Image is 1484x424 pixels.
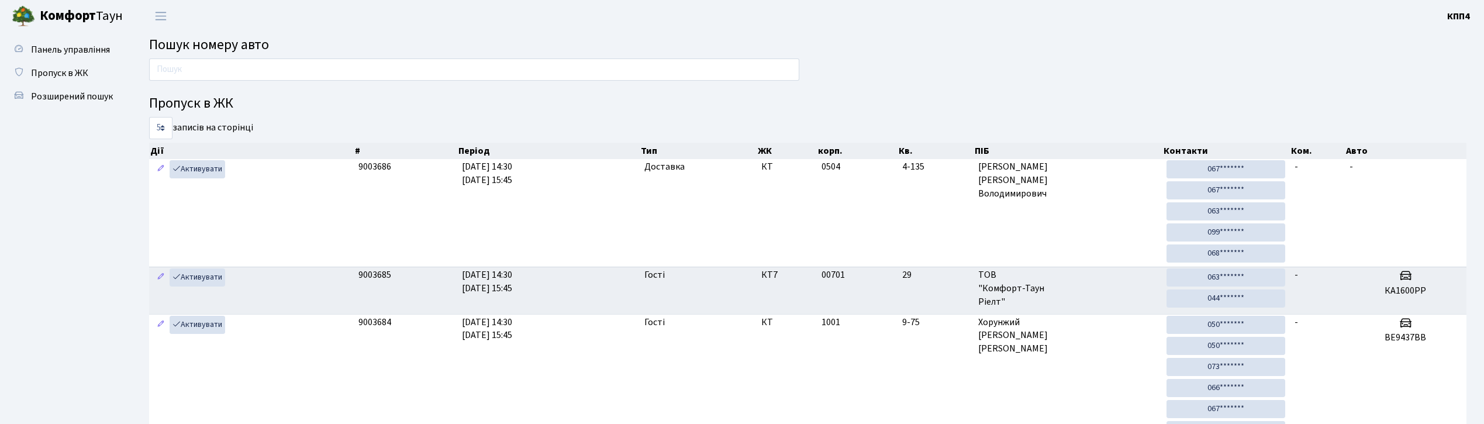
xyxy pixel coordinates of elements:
[757,143,817,159] th: ЖК
[902,268,969,282] span: 29
[902,316,969,329] span: 9-75
[1350,160,1353,173] span: -
[761,316,812,329] span: КТ
[1295,160,1298,173] span: -
[31,67,88,80] span: Пропуск в ЖК
[170,160,225,178] a: Активувати
[1345,143,1467,159] th: Авто
[154,316,168,334] a: Редагувати
[822,160,840,173] span: 0504
[1295,268,1298,281] span: -
[1295,316,1298,329] span: -
[644,268,665,282] span: Гості
[149,95,1466,112] h4: Пропуск в ЖК
[761,268,812,282] span: КТ7
[40,6,123,26] span: Таун
[31,90,113,103] span: Розширений пошук
[978,160,1158,201] span: [PERSON_NAME] [PERSON_NAME] Володимирович
[978,316,1158,356] span: Хорунжий [PERSON_NAME] [PERSON_NAME]
[1447,9,1470,23] a: КПП4
[978,268,1158,309] span: ТОВ "Комфорт-Таун Ріелт"
[354,143,457,159] th: #
[462,160,512,187] span: [DATE] 14:30 [DATE] 15:45
[974,143,1162,159] th: ПІБ
[1350,332,1462,343] h5: ВЕ9437ВВ
[1447,10,1470,23] b: КПП4
[12,5,35,28] img: logo.png
[149,143,354,159] th: Дії
[149,58,799,81] input: Пошук
[1290,143,1345,159] th: Ком.
[154,268,168,287] a: Редагувати
[817,143,898,159] th: корп.
[462,316,512,342] span: [DATE] 14:30 [DATE] 15:45
[358,160,391,173] span: 9003686
[640,143,757,159] th: Тип
[31,43,110,56] span: Панель управління
[462,268,512,295] span: [DATE] 14:30 [DATE] 15:45
[1162,143,1290,159] th: Контакти
[457,143,640,159] th: Період
[644,316,665,329] span: Гості
[170,316,225,334] a: Активувати
[358,316,391,329] span: 9003684
[40,6,96,25] b: Комфорт
[170,268,225,287] a: Активувати
[146,6,175,26] button: Переключити навігацію
[761,160,812,174] span: КТ
[1350,285,1462,297] h5: КА1600РР
[358,268,391,281] span: 9003685
[6,85,123,108] a: Розширений пошук
[149,35,269,55] span: Пошук номеру авто
[149,117,172,139] select: записів на сторінці
[822,316,840,329] span: 1001
[644,160,685,174] span: Доставка
[6,38,123,61] a: Панель управління
[902,160,969,174] span: 4-135
[898,143,974,159] th: Кв.
[6,61,123,85] a: Пропуск в ЖК
[149,117,253,139] label: записів на сторінці
[154,160,168,178] a: Редагувати
[822,268,845,281] span: 00701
